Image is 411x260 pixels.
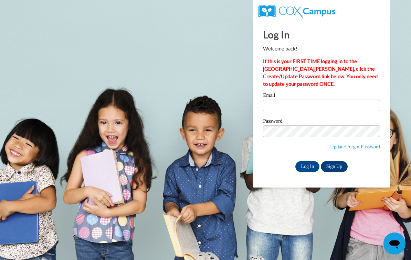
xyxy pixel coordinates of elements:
[383,233,405,255] iframe: Button to launch messaging window
[263,118,380,125] label: Password
[263,45,380,53] p: Welcome back!
[263,58,378,87] strong: If this is your FIRST TIME logging in to the [GEOGRAPHIC_DATA][PERSON_NAME], click the Create/Upd...
[258,5,335,18] img: COX Campus
[263,93,380,100] label: Email
[321,161,348,172] a: Sign Up
[330,144,380,149] a: Update/Forgot Password
[295,161,319,172] input: Log In
[263,27,380,42] h1: Log In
